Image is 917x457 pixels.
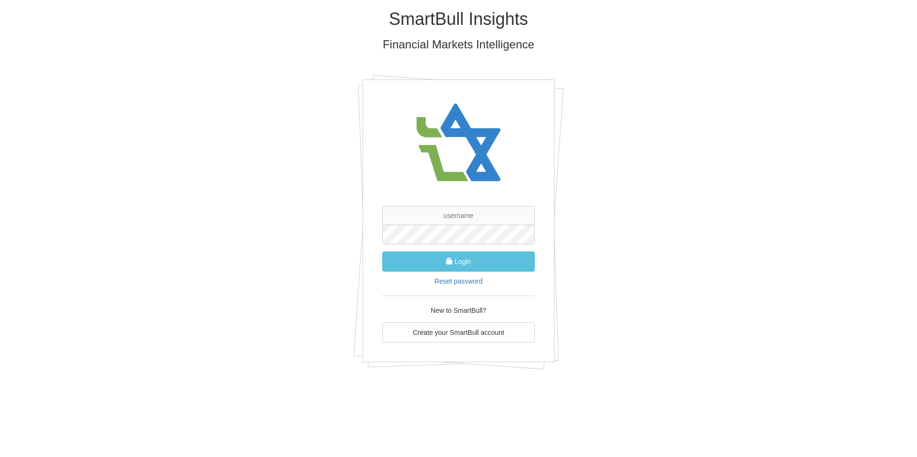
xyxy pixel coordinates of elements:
h1: SmartBull Insights [178,10,739,29]
h3: Financial Markets Intelligence [178,38,739,51]
a: Reset password [435,277,482,285]
img: avatar [411,94,506,192]
button: Login [382,251,535,272]
input: username [382,206,535,225]
a: Create your SmartBull account [382,322,535,343]
span: New to SmartBull? [431,307,486,314]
